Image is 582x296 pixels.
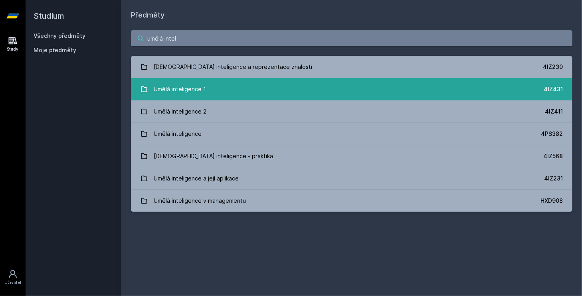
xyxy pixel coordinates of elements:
[154,171,239,186] div: Umělá inteligence a její aplikace
[131,10,572,21] h1: Předměty
[7,46,19,52] div: Study
[154,81,206,97] div: Umělá inteligence 1
[154,104,207,120] div: Umělá inteligence 2
[131,145,572,167] a: [DEMOGRAPHIC_DATA] inteligence - praktika 4IZ568
[541,130,563,138] div: 4PS382
[154,59,313,75] div: [DEMOGRAPHIC_DATA] inteligence a reprezentace znalostí
[4,280,21,286] div: Uživatel
[543,63,563,71] div: 4IZ230
[131,190,572,212] a: Umělá inteligence v managementu HXD908
[131,167,572,190] a: Umělá inteligence a její aplikace 4IZ231
[544,174,563,182] div: 4IZ231
[131,78,572,100] a: Umělá inteligence 1 4IZ431
[34,46,76,54] span: Moje předměty
[131,30,572,46] input: Název nebo ident předmětu…
[544,85,563,93] div: 4IZ431
[2,265,24,290] a: Uživatel
[131,123,572,145] a: Umělá inteligence 4PS382
[543,152,563,160] div: 4IZ568
[2,32,24,56] a: Study
[154,193,246,209] div: Umělá inteligence v managementu
[131,56,572,78] a: [DEMOGRAPHIC_DATA] inteligence a reprezentace znalostí 4IZ230
[154,148,273,164] div: [DEMOGRAPHIC_DATA] inteligence - praktika
[545,108,563,116] div: 4IZ411
[540,197,563,205] div: HXD908
[34,32,85,39] a: Všechny předměty
[131,100,572,123] a: Umělá inteligence 2 4IZ411
[154,126,202,142] div: Umělá inteligence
